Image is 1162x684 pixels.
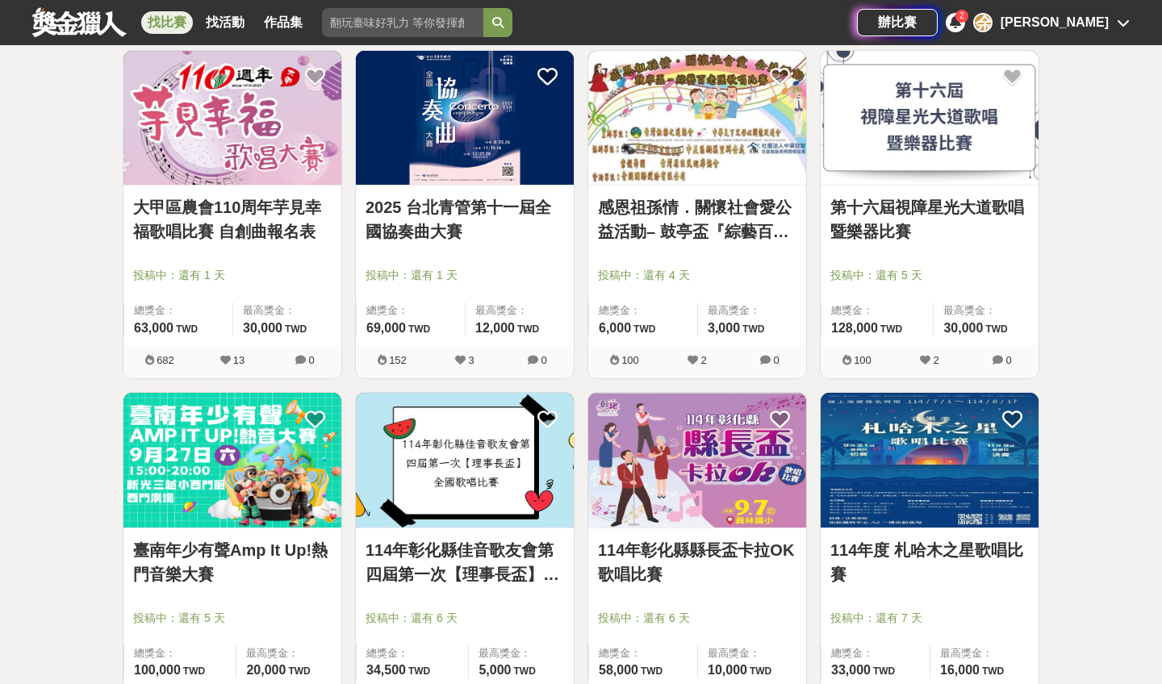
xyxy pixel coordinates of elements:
input: 翻玩臺味好乳力 等你發揮創意！ [322,8,483,37]
span: TWD [183,665,205,677]
span: 總獎金： [831,302,923,319]
span: 3,000 [708,321,740,335]
span: 最高獎金： [943,302,1029,319]
span: 投稿中：還有 5 天 [830,267,1029,284]
img: Cover Image [356,393,574,528]
span: 0 [541,354,546,366]
span: TWD [285,323,307,335]
span: 6,000 [599,321,631,335]
a: 作品集 [257,11,309,34]
span: 投稿中：還有 1 天 [133,267,332,284]
span: 30,000 [943,321,983,335]
span: 16,000 [940,663,980,677]
span: 最高獎金： [246,645,332,661]
span: 34,500 [366,663,406,677]
img: Cover Image [821,393,1039,528]
span: 最高獎金： [243,302,332,319]
span: 0 [1005,354,1011,366]
span: TWD [985,323,1007,335]
a: 114年度 札哈木之星歌唱比賽 [830,538,1029,586]
span: TWD [873,665,895,677]
span: 20,000 [246,663,286,677]
a: 找比賽 [141,11,193,34]
span: 12,000 [475,321,515,335]
div: [PERSON_NAME] [1001,13,1109,32]
span: 2 [933,354,938,366]
span: TWD [742,323,764,335]
img: Cover Image [123,51,341,186]
span: 最高獎金： [708,645,796,661]
img: Cover Image [821,51,1039,186]
img: Cover Image [588,51,806,186]
span: 投稿中：還有 6 天 [366,610,564,627]
img: Cover Image [356,51,574,186]
div: 余 [973,13,993,32]
span: 30,000 [243,321,282,335]
img: Cover Image [123,393,341,528]
a: 第十六屆視障星光大道歌唱暨樂器比賽 [830,195,1029,244]
span: 投稿中：還有 4 天 [598,267,796,284]
span: TWD [982,665,1004,677]
span: TWD [517,323,539,335]
a: 辦比賽 [857,9,938,36]
span: 最高獎金： [708,302,796,319]
span: 10,000 [708,663,747,677]
span: 100 [621,354,639,366]
span: 128,000 [831,321,878,335]
span: 69,000 [366,321,406,335]
span: 總獎金： [831,645,920,661]
span: 33,000 [831,663,871,677]
span: TWD [408,665,430,677]
a: 114年彰化縣縣長盃卡拉OK歌唱比賽 [598,538,796,586]
span: 總獎金： [134,302,223,319]
span: 682 [157,354,174,366]
img: Cover Image [588,393,806,528]
span: 100 [854,354,871,366]
span: TWD [750,665,771,677]
span: TWD [880,323,902,335]
a: 找活動 [199,11,251,34]
span: TWD [641,665,663,677]
a: 2025 台北青管第十一屆全國協奏曲大賽 [366,195,564,244]
span: 總獎金： [599,645,688,661]
span: 63,000 [134,321,173,335]
span: 投稿中：還有 1 天 [366,267,564,284]
a: 臺南年少有聲Amp It Up!熱門音樂大賽 [133,538,332,586]
span: TWD [514,665,536,677]
span: 最高獎金： [479,645,564,661]
a: 114年彰化縣佳音歌友會第四屆第一次【理事長盃】全國歌唱比賽 [366,538,564,586]
span: 5,000 [479,663,511,677]
span: 總獎金： [366,645,458,661]
span: 最高獎金： [475,302,564,319]
span: 總獎金： [599,302,688,319]
span: 13 [233,354,245,366]
span: 投稿中：還有 5 天 [133,610,332,627]
span: 最高獎金： [940,645,1029,661]
span: 152 [389,354,407,366]
span: TWD [408,323,430,335]
span: 總獎金： [366,302,455,319]
span: 總獎金： [134,645,226,661]
span: TWD [288,665,310,677]
span: 2 [959,11,964,20]
a: 感恩祖孫情．關懷社會愛公益活動– 鼓亭盃『綜藝百老匯』歌唱比賽 [598,195,796,244]
span: 0 [773,354,779,366]
span: 3 [468,354,474,366]
span: 0 [308,354,314,366]
span: TWD [633,323,655,335]
span: 100,000 [134,663,181,677]
span: 2 [700,354,706,366]
span: 58,000 [599,663,638,677]
a: 大甲區農會110周年芋見幸福歌唱比賽 自創曲報名表 [133,195,332,244]
span: 投稿中：還有 6 天 [598,610,796,627]
span: 投稿中：還有 7 天 [830,610,1029,627]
